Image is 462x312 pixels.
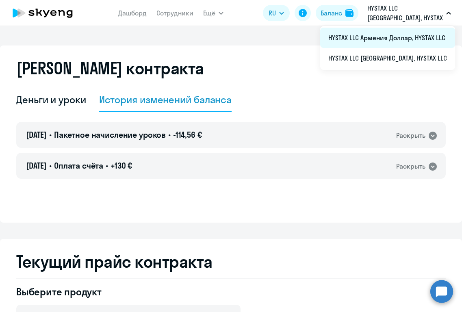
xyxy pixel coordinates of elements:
span: Ещё [203,8,215,18]
span: Пакетное начисление уроков [54,130,166,140]
span: • [168,130,171,140]
h2: Текущий прайс контракта [16,252,446,271]
div: Деньги и уроки [16,93,86,106]
span: [DATE] [26,130,47,140]
span: RU [269,8,276,18]
button: HYSTAX LLC [GEOGRAPHIC_DATA], HYSTAX LLC [363,3,455,23]
div: Баланс [321,8,342,18]
button: Балансbalance [316,5,358,21]
p: HYSTAX LLC [GEOGRAPHIC_DATA], HYSTAX LLC [367,3,443,23]
span: • [106,160,108,171]
button: RU [263,5,290,21]
div: История изменений баланса [99,93,232,106]
ul: Ещё [320,26,455,70]
span: Оплата счёта [54,160,103,171]
span: +130 € [111,160,132,171]
div: Раскрыть [396,130,425,141]
span: • [49,130,52,140]
h2: [PERSON_NAME] контракта [16,58,204,78]
a: Сотрудники [156,9,193,17]
span: -114,56 € [173,130,202,140]
span: • [49,160,52,171]
span: [DATE] [26,160,47,171]
h4: Выберите продукт [16,285,241,298]
div: Раскрыть [396,161,425,171]
img: balance [345,9,354,17]
button: Ещё [203,5,223,21]
a: Дашборд [118,9,147,17]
